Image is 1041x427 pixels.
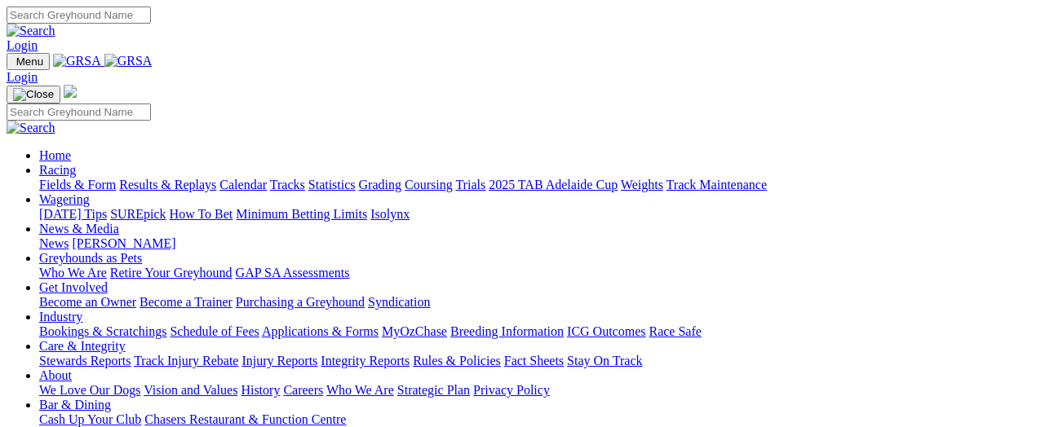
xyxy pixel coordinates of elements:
a: [PERSON_NAME] [72,236,175,250]
a: Applications & Forms [262,324,379,338]
a: About [39,368,72,382]
a: Vision and Values [144,383,237,397]
a: Get Involved [39,280,108,294]
a: News & Media [39,222,119,236]
a: Chasers Restaurant & Function Centre [144,412,346,426]
div: Industry [39,324,1034,339]
div: Get Involved [39,295,1034,310]
a: Track Injury Rebate [134,354,238,368]
a: ICG Outcomes [567,324,645,338]
a: Racing [39,163,76,177]
a: Who We Are [326,383,394,397]
a: Trials [455,178,485,191]
a: Fields & Form [39,178,116,191]
a: Strategic Plan [397,383,470,397]
a: Fact Sheets [504,354,564,368]
div: Bar & Dining [39,412,1034,427]
a: Weights [621,178,663,191]
a: Tracks [270,178,305,191]
a: MyOzChase [382,324,447,338]
a: Schedule of Fees [170,324,259,338]
a: Track Maintenance [667,178,767,191]
button: Toggle navigation [7,53,50,70]
a: 2025 TAB Adelaide Cup [489,178,618,191]
a: Race Safe [649,324,701,338]
a: Rules & Policies [413,354,501,368]
a: Privacy Policy [473,383,550,397]
a: Industry [39,310,82,324]
div: News & Media [39,236,1034,251]
div: Racing [39,178,1034,192]
img: GRSA [53,54,101,68]
a: [DATE] Tips [39,207,107,221]
img: Close [13,88,54,101]
a: Login [7,70,38,84]
button: Toggle navigation [7,86,60,103]
img: Search [7,24,55,38]
a: Isolynx [370,207,410,221]
span: Menu [16,55,43,68]
div: Greyhounds as Pets [39,266,1034,280]
a: GAP SA Assessments [236,266,350,280]
a: Greyhounds as Pets [39,251,142,265]
div: About [39,383,1034,398]
input: Search [7,103,151,121]
a: Retire Your Greyhound [110,266,233,280]
a: Home [39,148,71,162]
input: Search [7,7,151,24]
a: History [241,383,280,397]
div: Wagering [39,207,1034,222]
a: Stewards Reports [39,354,131,368]
div: Care & Integrity [39,354,1034,368]
a: Care & Integrity [39,339,126,353]
a: Who We Are [39,266,107,280]
a: Become a Trainer [140,295,233,309]
img: logo-grsa-white.png [64,85,77,98]
a: How To Bet [170,207,233,221]
a: Statistics [308,178,356,191]
a: Login [7,38,38,52]
a: Cash Up Your Club [39,412,141,426]
a: We Love Our Dogs [39,383,140,397]
a: Minimum Betting Limits [236,207,367,221]
a: Syndication [368,295,430,309]
a: Calendar [219,178,267,191]
a: Become an Owner [39,295,136,309]
img: Search [7,121,55,135]
a: Results & Replays [119,178,216,191]
img: GRSA [104,54,153,68]
a: Bar & Dining [39,398,111,412]
a: Grading [359,178,401,191]
a: News [39,236,69,250]
a: Bookings & Scratchings [39,324,166,338]
a: Integrity Reports [321,354,410,368]
a: Careers [283,383,323,397]
a: Breeding Information [450,324,564,338]
a: SUREpick [110,207,166,221]
a: Wagering [39,192,90,206]
a: Injury Reports [241,354,317,368]
a: Purchasing a Greyhound [236,295,365,309]
a: Stay On Track [567,354,642,368]
a: Coursing [405,178,453,191]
